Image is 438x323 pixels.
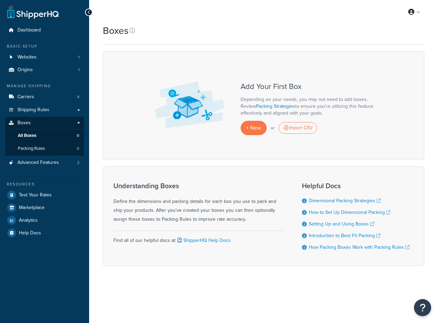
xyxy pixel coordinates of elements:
[17,94,34,100] span: Carriers
[5,91,84,103] a: Carriers 4
[19,192,52,198] span: Test Your Rates
[17,160,59,166] span: Advanced Features
[414,299,431,316] button: Open Resource Center
[5,214,84,227] a: Analytics
[5,227,84,239] a: Help Docs
[309,244,410,251] a: How Packing Boxes Work with Packing Rules
[241,121,267,135] a: + New
[246,124,261,132] span: + New
[5,51,84,64] li: Websites
[5,129,84,142] li: All Boxes
[77,94,80,100] span: 4
[271,123,275,133] p: or
[5,117,84,129] a: Boxes
[5,51,84,64] a: Websites 1
[5,129,84,142] a: All Boxes 0
[78,54,80,60] span: 1
[5,202,84,214] a: Marketplace
[309,220,374,228] a: Setting Up and Using Boxes
[18,146,45,152] span: Packing Rules
[5,156,84,169] li: Advanced Features
[77,146,79,152] span: 0
[77,133,79,139] span: 0
[5,104,84,116] a: Shipping Rules
[5,64,84,76] a: Origins 1
[19,230,41,236] span: Help Docs
[17,107,49,113] span: Shipping Rules
[7,5,59,19] a: ShipperHQ Home
[5,156,84,169] a: Advanced Features 2
[77,160,80,166] span: 2
[5,142,84,155] li: Packing Rules
[309,197,381,204] a: Dimensional Packing Strategies
[5,24,84,37] a: Dashboard
[5,142,84,155] a: Packing Rules 0
[309,209,390,216] a: How to Set Up Dimensional Packing
[256,103,295,110] a: Packing Strategies
[78,67,80,73] span: 1
[17,27,41,33] span: Dashboard
[5,83,84,89] div: Manage Shipping
[176,237,231,244] a: ShipperHQ Help Docs
[17,120,31,126] span: Boxes
[5,43,84,49] div: Basic Setup
[5,64,84,76] li: Origins
[113,182,285,190] h3: Understanding Boxes
[17,67,33,73] span: Origins
[19,205,45,211] span: Marketplace
[5,91,84,103] li: Carriers
[302,182,410,190] h3: Helpful Docs
[19,218,38,223] span: Analytics
[309,232,380,239] a: Introduction to Best Fit Packing
[279,122,317,134] div: Import CSV
[5,189,84,201] a: Test Your Rates
[113,182,285,224] div: Define the dimensions and packing details for each box you use to pack and ship your products. Af...
[17,54,37,60] span: Websites
[113,231,285,245] div: Find all of our helpful docs at:
[103,24,129,37] h1: Boxes
[241,82,378,91] h3: Add Your First Box
[5,181,84,187] div: Resources
[5,117,84,156] li: Boxes
[18,133,36,139] span: All Boxes
[241,96,378,117] p: Depending on your needs, you may not need to add boxes. Review to ensure you're utilizing this fe...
